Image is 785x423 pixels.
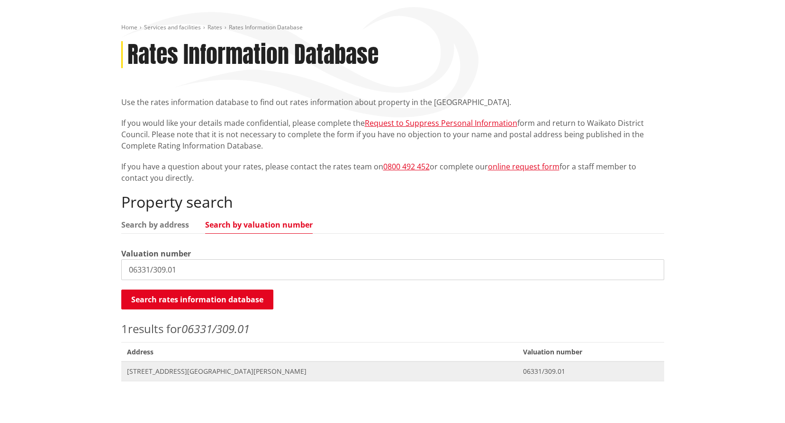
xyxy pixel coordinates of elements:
[523,367,658,376] span: 06331/309.01
[121,320,664,337] p: results for
[121,193,664,211] h2: Property search
[383,161,430,172] a: 0800 492 452
[121,248,191,259] label: Valuation number
[121,342,518,361] span: Address
[741,383,776,417] iframe: Messenger Launcher
[121,321,128,336] span: 1
[127,41,379,69] h1: Rates Information Database
[127,367,512,376] span: [STREET_ADDRESS][GEOGRAPHIC_DATA][PERSON_NAME]
[517,342,664,361] span: Valuation number
[121,161,664,184] p: If you have a question about your rates, please contact the rates team on or complete our for a s...
[365,118,517,128] a: Request to Suppress Personal Information
[121,24,664,32] nav: breadcrumb
[229,23,303,31] span: Rates Information Database
[121,117,664,151] p: If you would like your details made confidential, please complete the form and return to Waikato ...
[121,23,137,31] a: Home
[121,259,664,280] input: e.g. 03920/020.01A
[208,23,222,31] a: Rates
[144,23,201,31] a: Services and facilities
[488,161,559,172] a: online request form
[205,221,313,229] a: Search by valuation number
[181,321,250,336] em: 06331/309.01
[121,97,664,108] p: Use the rates information database to find out rates information about property in the [GEOGRAPHI...
[121,361,664,381] a: [STREET_ADDRESS][GEOGRAPHIC_DATA][PERSON_NAME] 06331/309.01
[121,290,273,309] button: Search rates information database
[121,221,189,229] a: Search by address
